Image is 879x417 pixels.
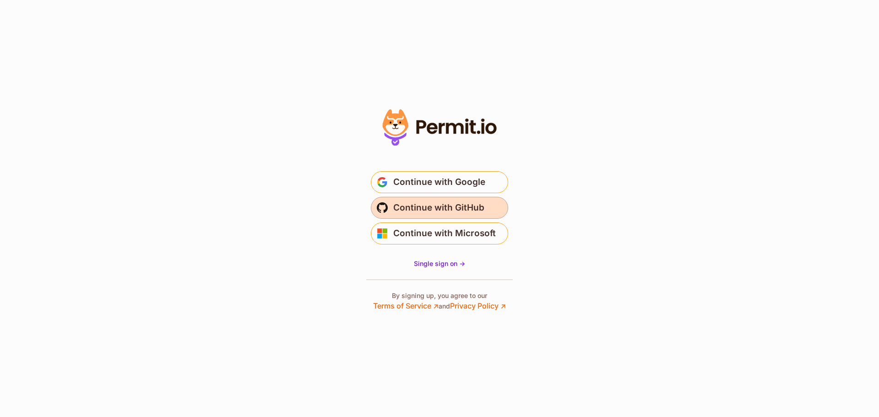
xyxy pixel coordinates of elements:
[371,171,508,193] button: Continue with Google
[393,200,484,215] span: Continue with GitHub
[450,301,506,310] a: Privacy Policy ↗
[373,301,439,310] a: Terms of Service ↗
[414,259,465,268] a: Single sign on ->
[373,291,506,311] p: By signing up, you agree to our and
[414,260,465,267] span: Single sign on ->
[371,197,508,219] button: Continue with GitHub
[393,226,496,241] span: Continue with Microsoft
[393,175,485,190] span: Continue with Google
[371,222,508,244] button: Continue with Microsoft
